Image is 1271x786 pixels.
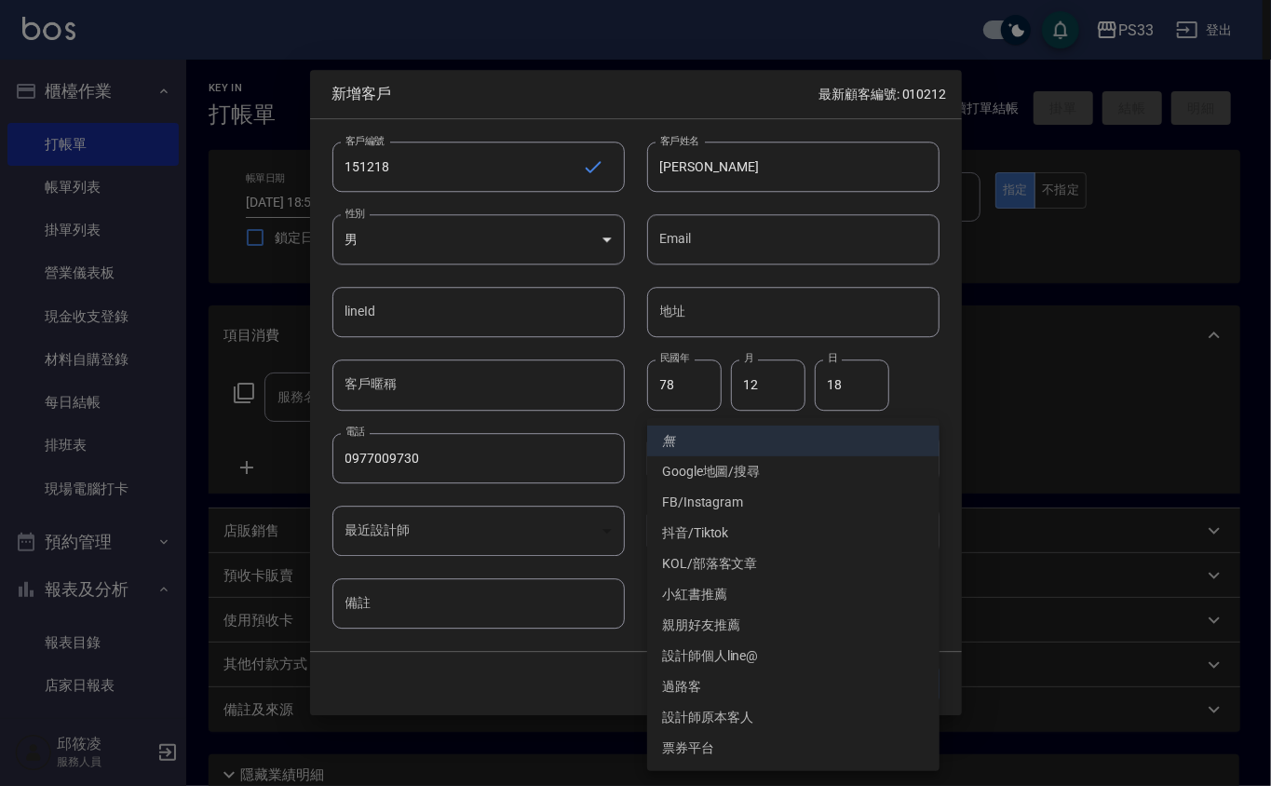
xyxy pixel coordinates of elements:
li: 設計師原本客人 [647,702,940,733]
li: 設計師個人line@ [647,641,940,671]
li: KOL/部落客文章 [647,549,940,579]
li: 抖音/Tiktok [647,518,940,549]
li: 小紅書推薦 [647,579,940,610]
li: 票券平台 [647,733,940,764]
li: FB/Instagram [647,487,940,518]
em: 無 [662,431,675,451]
li: 過路客 [647,671,940,702]
li: Google地圖/搜尋 [647,456,940,487]
li: 親朋好友推薦 [647,610,940,641]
